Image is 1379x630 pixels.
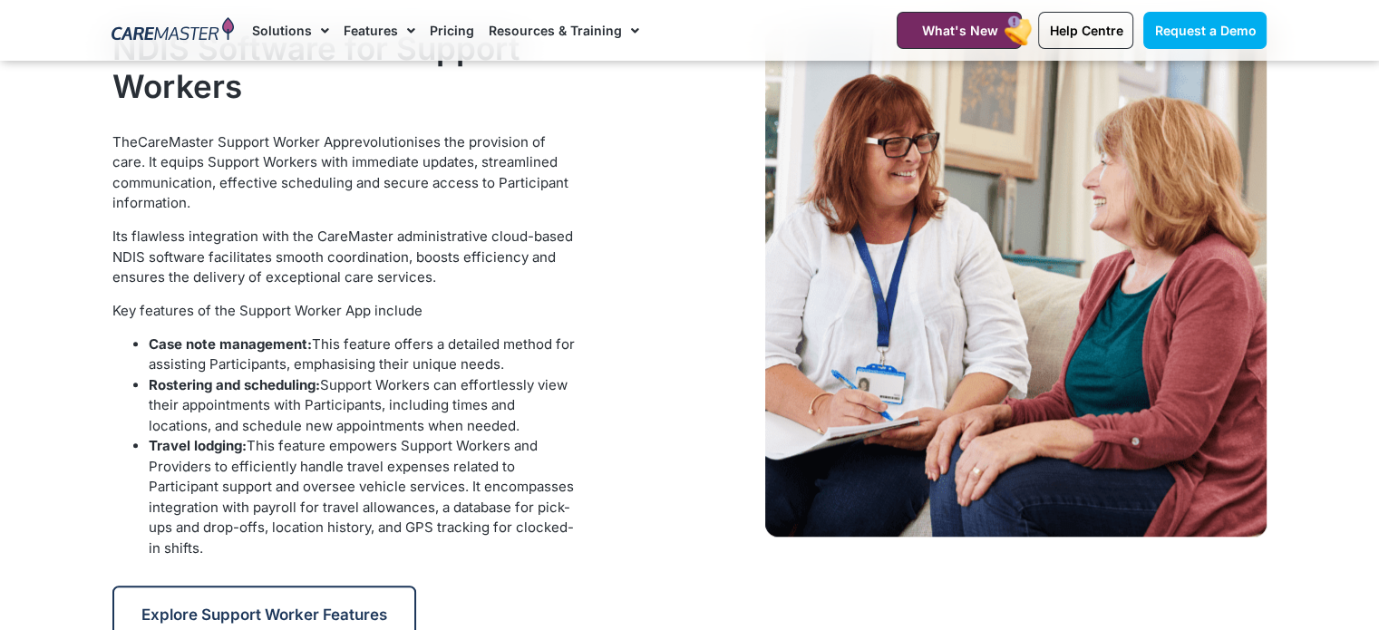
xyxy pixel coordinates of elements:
span: What's New [921,23,997,38]
b: Case note management: [149,335,312,353]
img: CareMaster Logo [112,17,234,44]
span: Key features of the Support Worker App include [112,302,422,319]
a: Request a Demo [1143,12,1267,49]
b: Rostering and scheduling: [149,376,320,393]
span: The [112,133,138,150]
a: Help Centre [1038,12,1133,49]
img: A good conversation between a Support Worker and a Participant happens because of NDIS Support Wo... [765,29,1267,537]
span: Request a Demo [1154,23,1256,38]
span: Help Centre [1049,23,1122,38]
span: Support Workers can effortlessly view their appointments with Participants, including times and l... [149,376,568,434]
a: CareMaster Support Worker App [138,133,349,150]
h2: NDIS Software for Support Workers [112,29,578,105]
a: What's New [897,12,1022,49]
span: Its flawless integration with the CareMaster administrative cloud-based NDIS software facilitates... [112,228,573,286]
span: This feature offers a detailed method for assisting Participants, emphasising their unique needs. [149,335,575,373]
b: Travel lodging: [149,437,247,454]
span: Explore Support Worker Features [141,606,387,624]
li: This feature empowers Support Workers and Providers to efficiently handle travel expenses related... [149,436,578,558]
